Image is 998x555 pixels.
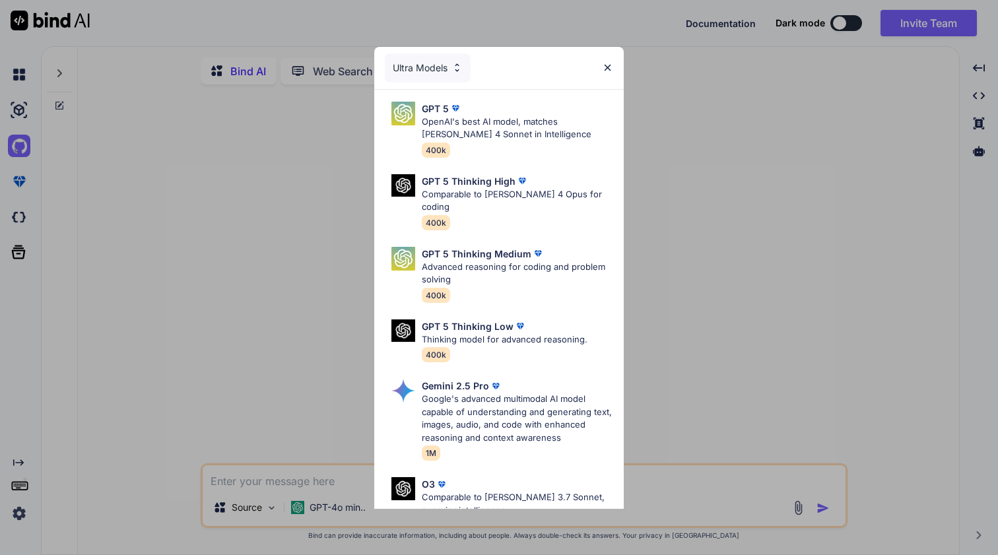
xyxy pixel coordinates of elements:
[451,62,463,73] img: Pick Models
[422,477,435,491] p: O3
[422,319,514,333] p: GPT 5 Thinking Low
[391,102,415,125] img: Pick Models
[385,53,471,82] div: Ultra Models
[422,347,450,362] span: 400k
[422,261,613,286] p: Advanced reasoning for coding and problem solving
[422,188,613,214] p: Comparable to [PERSON_NAME] 4 Opus for coding
[422,102,449,115] p: GPT 5
[422,379,489,393] p: Gemini 2.5 Pro
[422,115,613,141] p: OpenAI's best AI model, matches [PERSON_NAME] 4 Sonnet in Intelligence
[516,174,529,187] img: premium
[435,478,448,491] img: premium
[422,215,450,230] span: 400k
[449,102,462,115] img: premium
[531,247,545,260] img: premium
[602,62,613,73] img: close
[391,477,415,500] img: Pick Models
[391,174,415,197] img: Pick Models
[391,319,415,343] img: Pick Models
[489,379,502,393] img: premium
[422,445,440,461] span: 1M
[422,247,531,261] p: GPT 5 Thinking Medium
[514,319,527,333] img: premium
[422,288,450,303] span: 400k
[391,247,415,271] img: Pick Models
[422,393,613,444] p: Google's advanced multimodal AI model capable of understanding and generating text, images, audio...
[422,174,516,188] p: GPT 5 Thinking High
[422,491,613,517] p: Comparable to [PERSON_NAME] 3.7 Sonnet, superior intelligence
[391,379,415,403] img: Pick Models
[422,143,450,158] span: 400k
[422,333,587,346] p: Thinking model for advanced reasoning.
